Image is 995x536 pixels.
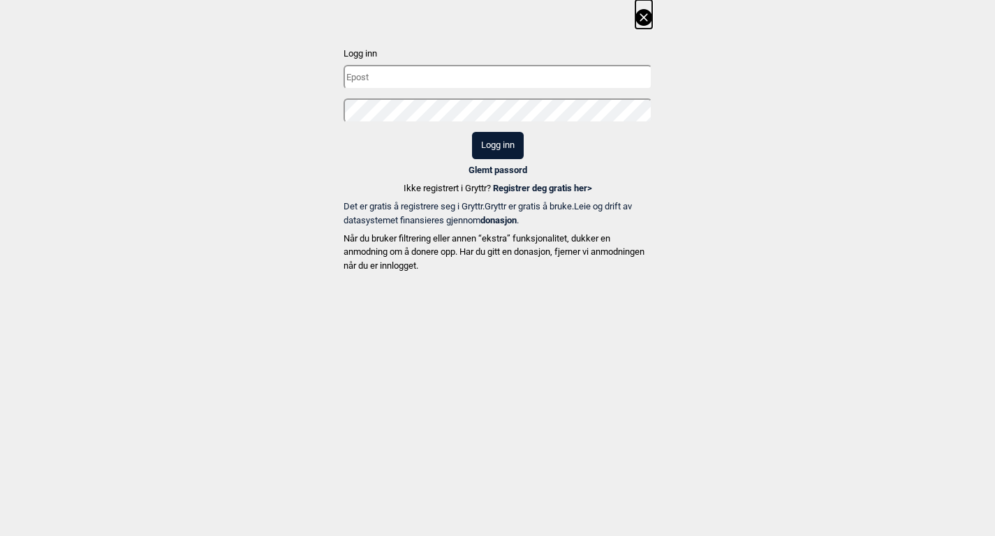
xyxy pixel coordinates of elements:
[344,232,652,273] p: Når du bruker filtrering eller annen “ekstra” funksjonalitet, dukker en anmodning om å donere opp...
[493,183,592,193] a: Registrer deg gratis her>
[344,47,652,61] p: Logg inn
[469,165,527,175] a: Glemt passord
[472,132,524,159] button: Logg inn
[344,65,652,89] input: Epost
[344,200,652,227] a: Det er gratis å registrere seg i Gryttr.Gryttr er gratis å bruke.Leie og drift av datasystemet fi...
[480,215,517,225] b: donasjon
[404,181,592,195] p: Ikke registrert i Gryttr?
[344,200,652,227] p: Det er gratis å registrere seg i Gryttr. Gryttr er gratis å bruke. Leie og drift av datasystemet ...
